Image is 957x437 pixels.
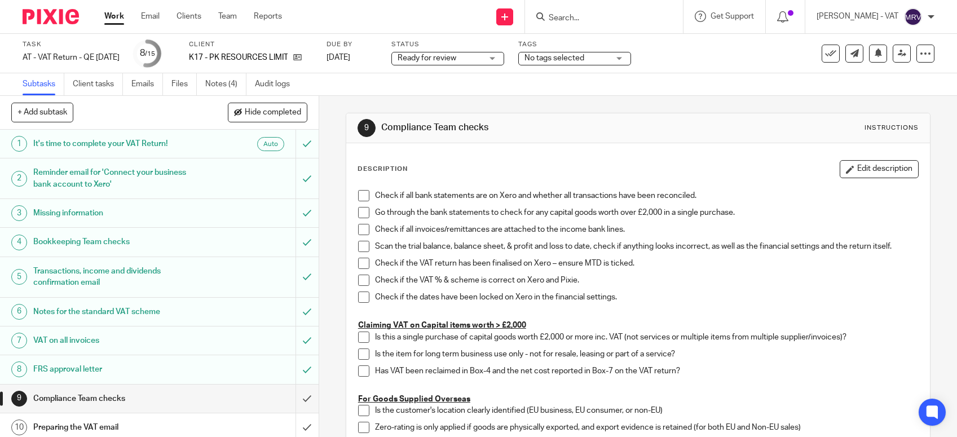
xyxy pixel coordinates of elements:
h1: It's time to complete your VAT Return! [33,135,201,152]
p: Scan the trial balance, balance sheet, & profit and loss to date, check if anything looks incorre... [375,241,918,252]
h1: Transactions, income and dividends confirmation email [33,263,201,292]
p: Check if the VAT % & scheme is correct on Xero and Pixie. [375,275,918,286]
h1: Bookkeeping Team checks [33,233,201,250]
span: No tags selected [524,54,584,62]
label: Client [189,40,312,49]
input: Search [548,14,649,24]
div: 1 [11,136,27,152]
img: Pixie [23,9,79,24]
u: For Goods Supplied Overseas [358,395,470,403]
label: Tags [518,40,631,49]
u: Claiming VAT on Capital items worth > £2,000 [358,321,526,329]
a: Email [141,11,160,22]
button: + Add subtask [11,103,73,122]
div: 2 [11,171,27,187]
div: AT - VAT Return - QE 31-07-2025 [23,52,120,63]
img: svg%3E [904,8,922,26]
div: 7 [11,333,27,348]
h1: Compliance Team checks [33,390,201,407]
div: Auto [257,137,284,151]
label: Status [391,40,504,49]
p: Has VAT been reclaimed in Box-4 and the net cost reported in Box-7 on the VAT return? [375,365,918,377]
h1: Preparing the VAT email [33,419,201,436]
div: 9 [11,391,27,407]
span: Get Support [711,12,754,20]
p: Is this a single purchase of capital goods worth £2,000 or more inc. VAT (not services or multipl... [375,332,918,343]
a: Subtasks [23,73,64,95]
p: Zero-rating is only applied if goods are physically exported, and export evidence is retained (fo... [375,422,918,433]
h1: Compliance Team checks [381,122,662,134]
p: [PERSON_NAME] - VAT [817,11,898,22]
div: 5 [11,269,27,285]
a: Team [218,11,237,22]
button: Edit description [840,160,919,178]
small: /15 [145,51,155,57]
h1: VAT on all invoices [33,332,201,349]
a: Client tasks [73,73,123,95]
div: 8 [140,47,155,60]
span: Ready for review [398,54,456,62]
p: Check if all invoices/remittances are attached to the income bank lines. [375,224,918,235]
p: K17 - PK RESOURCES LIMITED [189,52,288,63]
p: Is the item for long term business use only - not for resale, leasing or part of a service? [375,348,918,360]
span: Hide completed [245,108,301,117]
p: Description [358,165,408,174]
h1: FRS approval letter [33,361,201,378]
a: Reports [254,11,282,22]
p: Check if the VAT return has been finalised on Xero – ensure MTD is ticked. [375,258,918,269]
h1: Reminder email for 'Connect your business bank account to Xero' [33,164,201,193]
div: 4 [11,235,27,250]
label: Task [23,40,120,49]
span: [DATE] [327,54,350,61]
button: Hide completed [228,103,307,122]
h1: Notes for the standard VAT scheme [33,303,201,320]
p: Check if all bank statements are on Xero and whether all transactions have been reconciled. [375,190,918,201]
div: 3 [11,205,27,221]
a: Files [171,73,197,95]
div: 6 [11,304,27,320]
h1: Missing information [33,205,201,222]
div: 10 [11,420,27,435]
label: Due by [327,40,377,49]
p: Check if the dates have been locked on Xero in the financial settings. [375,292,918,303]
a: Work [104,11,124,22]
a: Clients [177,11,201,22]
a: Emails [131,73,163,95]
p: Is the customer's location clearly identified (EU business, EU consumer, or non-EU) [375,405,918,416]
p: Go through the bank statements to check for any capital goods worth over £2,000 in a single purch... [375,207,918,218]
div: 9 [358,119,376,137]
a: Audit logs [255,73,298,95]
div: Instructions [865,123,919,133]
div: AT - VAT Return - QE [DATE] [23,52,120,63]
div: 8 [11,361,27,377]
a: Notes (4) [205,73,246,95]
